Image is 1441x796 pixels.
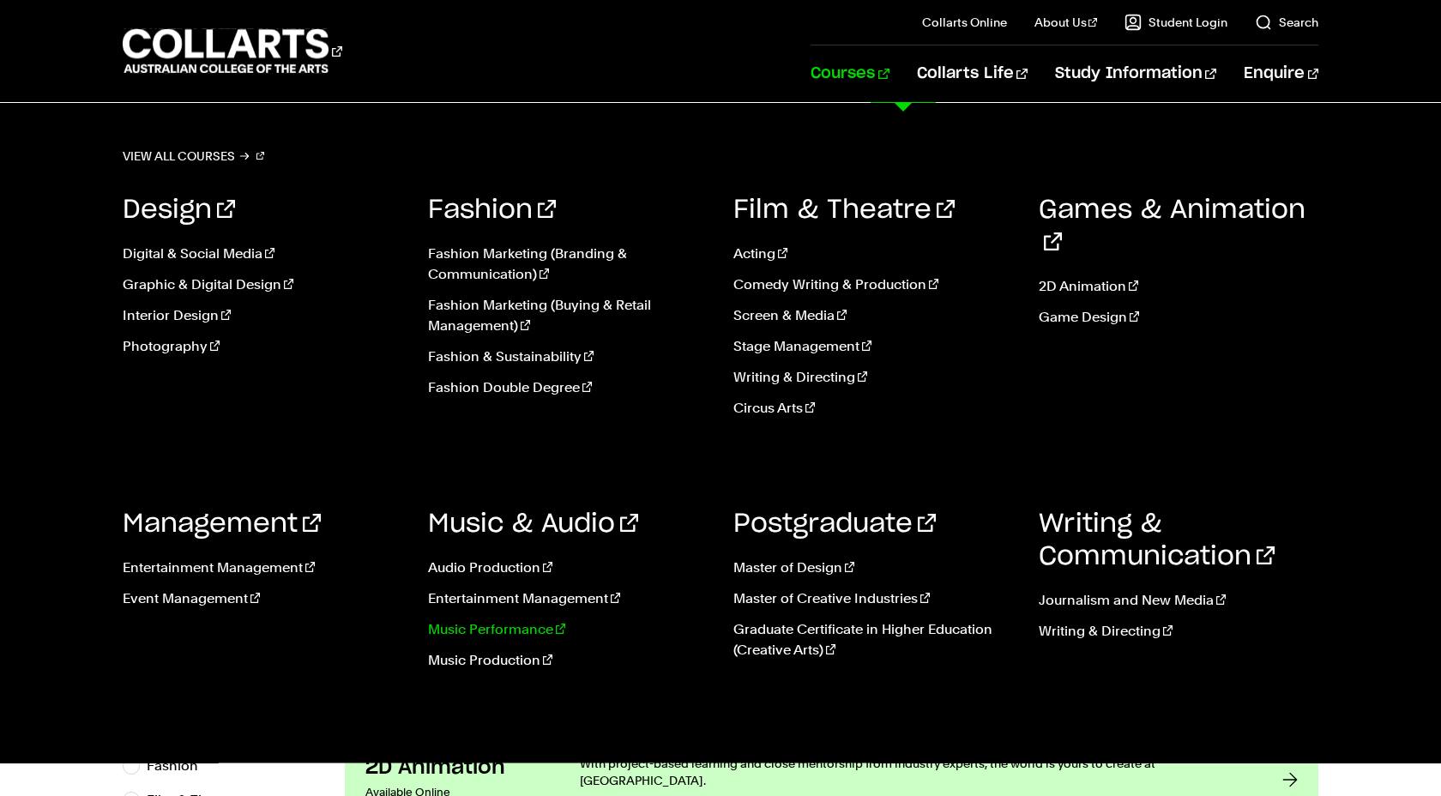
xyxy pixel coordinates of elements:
a: Writing & Directing [733,367,1013,388]
a: Fashion & Sustainability [428,347,708,367]
a: 2D Animation [1039,276,1318,297]
a: Graphic & Digital Design [123,274,402,295]
a: Music Performance [428,619,708,640]
a: Entertainment Management [428,588,708,609]
a: Acting [733,244,1013,264]
a: Circus Arts [733,398,1013,419]
a: Writing & Communication [1039,511,1275,570]
a: Master of Design [733,558,1013,578]
a: Film & Theatre [733,197,955,223]
a: Screen & Media [733,305,1013,326]
a: Interior Design [123,305,402,326]
a: Fashion Marketing (Branding & Communication) [428,244,708,285]
a: Fashion Double Degree [428,377,708,398]
a: Fashion [428,197,556,223]
a: Event Management [123,588,402,609]
a: View all courses [123,144,265,168]
a: Study Information [1055,45,1216,102]
a: Games & Animation [1039,197,1305,256]
a: Management [123,511,321,537]
a: Game Design [1039,307,1318,328]
p: With project-based learning and close mentorship from industry experts, the world is yours to cre... [580,755,1248,789]
a: Comedy Writing & Production [733,274,1013,295]
a: Audio Production [428,558,708,578]
a: Journalism and New Media [1039,590,1318,611]
a: Digital & Social Media [123,244,402,264]
h3: 2D Animation [365,755,546,781]
a: Design [123,197,235,223]
a: Fashion Marketing (Buying & Retail Management) [428,295,708,336]
a: Music & Audio [428,511,638,537]
a: Master of Creative Industries [733,588,1013,609]
a: Courses [811,45,889,102]
a: About Us [1034,14,1098,31]
a: Collarts Life [917,45,1028,102]
a: Writing & Directing [1039,621,1318,642]
a: Postgraduate [733,511,936,537]
a: Entertainment Management [123,558,402,578]
div: Go to homepage [123,27,342,75]
a: Photography [123,336,402,357]
a: Enquire [1244,45,1318,102]
a: Student Login [1124,14,1227,31]
a: Search [1255,14,1318,31]
a: Stage Management [733,336,1013,357]
label: Fashion [147,754,212,778]
a: Collarts Online [922,14,1007,31]
a: Music Production [428,650,708,671]
a: Graduate Certificate in Higher Education (Creative Arts) [733,619,1013,660]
